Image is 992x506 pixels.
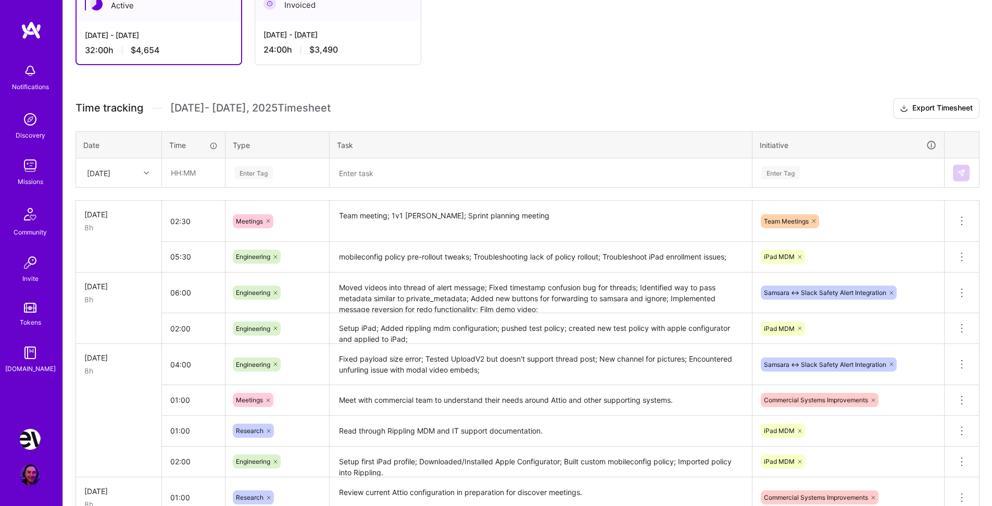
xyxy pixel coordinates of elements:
img: discovery [20,109,41,130]
span: Engineering [236,253,270,261]
th: Task [330,131,752,158]
div: 8h [84,294,153,305]
input: HH:MM [162,159,224,187]
i: icon Chevron [144,170,149,176]
textarea: Setup first iPad profile; Downloaded/Installed Apple Configurator; Built custom mobileconfig poli... [331,448,751,476]
input: HH:MM [162,207,225,235]
textarea: Team meeting; 1v1 [PERSON_NAME]; Sprint planning meeting [331,202,751,241]
div: Missions [18,176,43,187]
span: Samsara <-> Slack Safety Alert Integration [764,361,886,368]
input: HH:MM [162,243,225,270]
div: 24:00 h [263,44,412,55]
span: $3,490 [309,44,338,55]
span: iPad MDM [764,458,795,465]
img: Nevoya: Principal Problem Solver for Zero-Emissions Logistics Company [20,429,41,450]
div: [DATE] - [DATE] [85,30,233,41]
i: icon Download [900,103,908,114]
div: [DATE] - [DATE] [263,29,412,40]
img: Invite [20,252,41,273]
a: Nevoya: Principal Problem Solver for Zero-Emissions Logistics Company [17,429,43,450]
img: Community [18,202,43,227]
div: 8h [84,222,153,233]
span: iPad MDM [764,325,795,332]
div: 32:00 h [85,45,233,56]
div: [DATE] [84,352,153,363]
input: HH:MM [162,315,225,342]
img: bell [20,60,41,81]
img: teamwork [20,155,41,176]
textarea: mobileconfig policy pre-rollout tweaks; Troubleshooting lack of policy rollout; Troubleshoot iPad... [331,243,751,271]
div: Discovery [16,130,45,141]
textarea: Setup iPad; Added rippling mdm configuration; pushed test policy; created new test policy with ap... [331,314,751,343]
span: Commercial Systems Improvements [764,396,868,404]
div: [DATE] [84,486,153,497]
div: Notifications [12,81,49,92]
span: iPad MDM [764,253,795,261]
span: Engineering [236,325,270,332]
div: 8h [84,365,153,376]
div: Time [169,140,218,151]
textarea: Moved videos into thread of alert message; Fixed timestamp confusion bug for threads; Identified ... [331,274,751,313]
input: HH:MM [162,386,225,414]
span: iPad MDM [764,427,795,435]
img: guide book [20,342,41,363]
div: [DATE] [84,281,153,292]
span: Samsara <-> Slack Safety Alert Integration [764,289,886,297]
input: HH:MM [162,279,225,306]
span: Engineering [236,361,270,368]
span: Team Meetings [764,217,809,225]
div: Tokens [20,317,41,328]
span: Research [236,427,263,435]
input: HH:MM [162,417,225,445]
span: Commercial Systems Improvements [764,493,868,501]
span: Research [236,493,263,501]
span: Meetings [236,217,263,225]
div: Community [14,227,47,238]
textarea: Fixed payload size error; Tested UploadV2 but doesn't support thread post; New channel for pictur... [331,345,751,384]
span: Engineering [236,289,270,297]
span: [DATE] - [DATE] , 2025 Timesheet [170,102,331,115]
img: Submit [957,169,965,177]
div: Enter Tag [761,165,800,181]
img: User Avatar [20,464,41,485]
img: logo [21,21,42,40]
th: Date [76,131,162,158]
th: Type [225,131,330,158]
div: [DATE] [87,167,110,178]
img: tokens [24,303,36,313]
span: Time tracking [76,102,143,115]
span: Meetings [236,396,263,404]
input: HH:MM [162,448,225,475]
button: Export Timesheet [893,98,980,119]
div: Invite [22,273,39,284]
div: Enter Tag [234,165,273,181]
textarea: Meet with commercial team to understand their needs around Attio and other supporting systems. [331,386,751,415]
input: HH:MM [162,351,225,378]
div: [DATE] [84,209,153,220]
div: [DOMAIN_NAME] [5,363,56,374]
span: Engineering [236,458,270,465]
div: Initiative [760,139,937,151]
textarea: Read through Rippling MDM and IT support documentation. [331,417,751,446]
a: User Avatar [17,464,43,485]
span: $4,654 [131,45,159,56]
